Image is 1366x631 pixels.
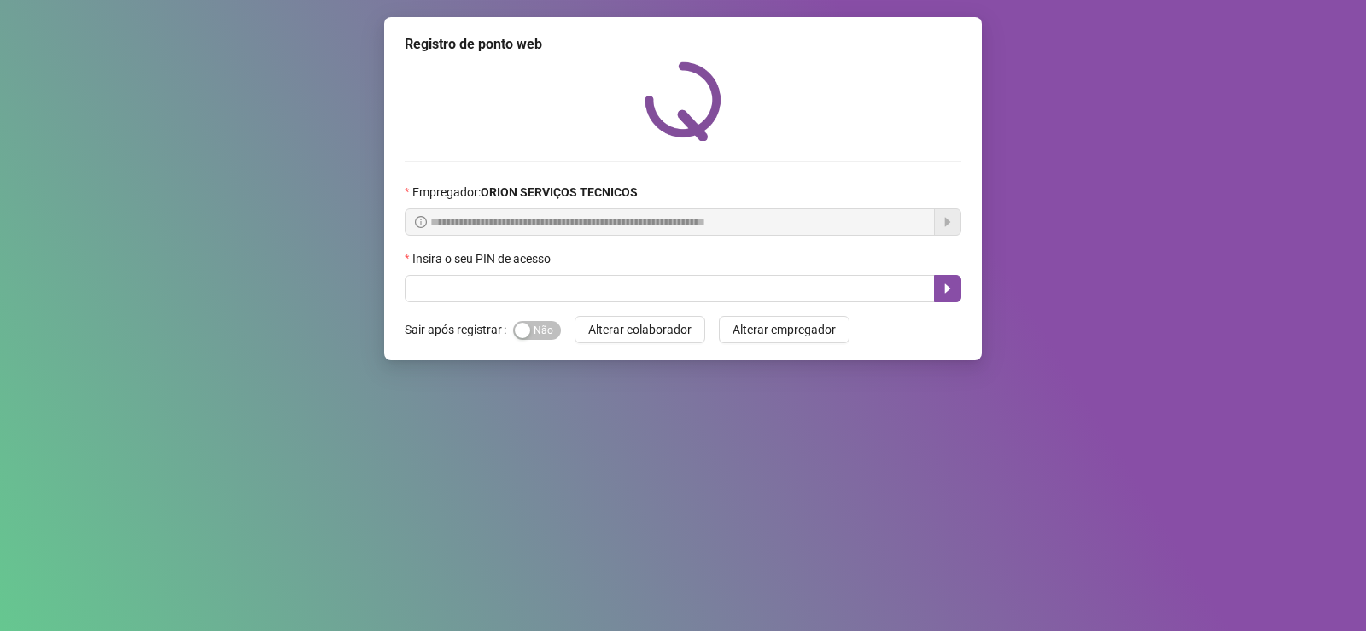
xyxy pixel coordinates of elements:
span: Alterar colaborador [588,320,692,339]
button: Alterar colaborador [575,316,705,343]
label: Insira o seu PIN de acesso [405,249,562,268]
span: Alterar empregador [733,320,836,339]
button: Alterar empregador [719,316,849,343]
span: info-circle [415,216,427,228]
img: QRPoint [645,61,721,141]
span: caret-right [941,282,954,295]
label: Sair após registrar [405,316,513,343]
span: Empregador : [412,183,638,202]
strong: ORION SERVIÇOS TECNICOS [481,185,638,199]
div: Registro de ponto web [405,34,961,55]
